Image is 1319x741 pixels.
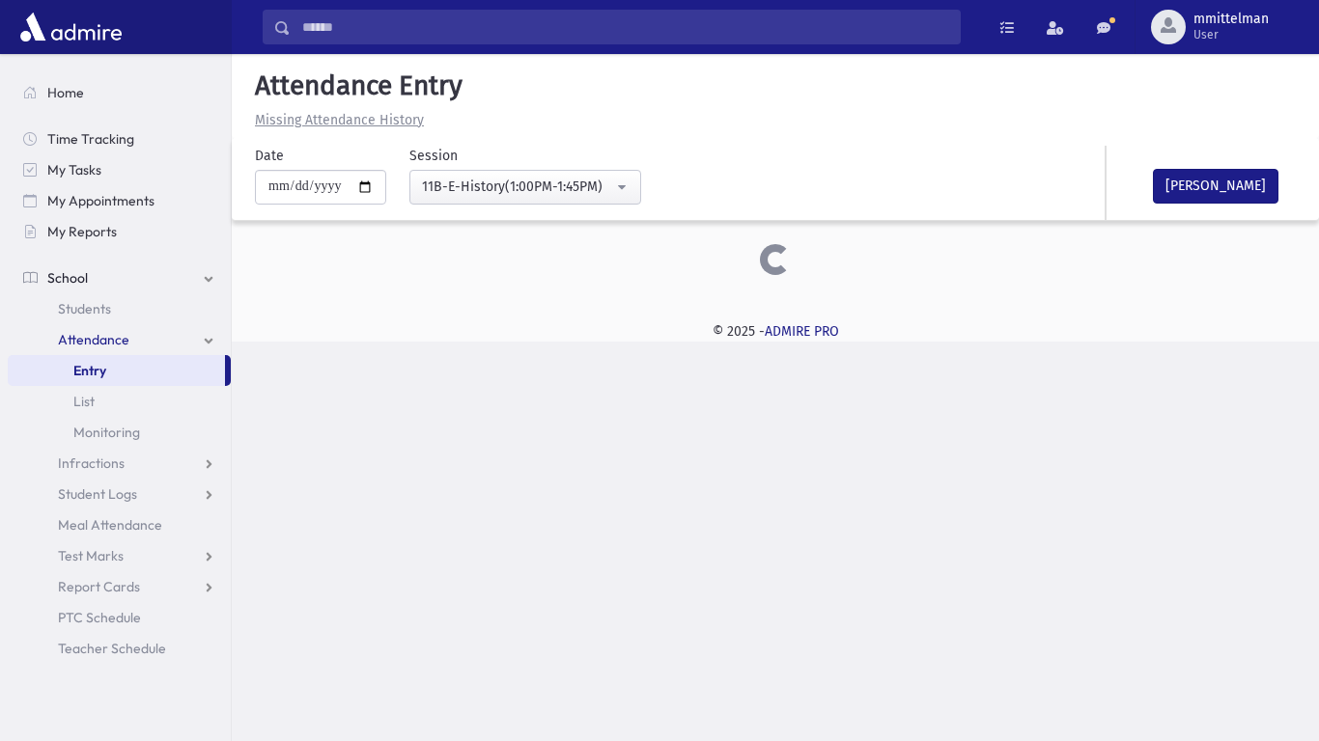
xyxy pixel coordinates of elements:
[58,454,125,472] span: Infractions
[58,578,140,595] span: Report Cards
[247,69,1304,102] h5: Attendance Entry
[8,479,231,509] a: Student Logs
[73,424,140,441] span: Monitoring
[47,161,101,178] span: My Tasks
[8,123,231,154] a: Time Tracking
[8,154,231,185] a: My Tasks
[47,130,134,148] span: Time Tracking
[8,77,231,108] a: Home
[409,146,458,166] label: Session
[8,509,231,540] a: Meal Attendance
[422,177,613,197] div: 11B-E-History(1:00PM-1:45PM)
[58,516,162,534] span: Meal Attendance
[47,84,84,101] span: Home
[8,355,225,386] a: Entry
[15,8,126,46] img: AdmirePro
[58,609,141,626] span: PTC Schedule
[1193,27,1269,42] span: User
[291,10,960,44] input: Search
[58,640,166,657] span: Teacher Schedule
[47,223,117,240] span: My Reports
[8,633,231,664] a: Teacher Schedule
[47,269,88,287] span: School
[247,112,424,128] a: Missing Attendance History
[47,192,154,209] span: My Appointments
[255,146,284,166] label: Date
[58,300,111,317] span: Students
[1193,12,1269,27] span: mmittelman
[8,216,231,247] a: My Reports
[73,362,106,379] span: Entry
[8,540,231,571] a: Test Marks
[8,417,231,448] a: Monitoring
[8,324,231,355] a: Attendance
[8,293,231,324] a: Students
[8,262,231,293] a: School
[58,331,129,348] span: Attendance
[765,323,839,340] a: ADMIRE PRO
[8,602,231,633] a: PTC Schedule
[255,112,424,128] u: Missing Attendance History
[8,448,231,479] a: Infractions
[8,571,231,602] a: Report Cards
[8,185,231,216] a: My Appointments
[58,547,124,564] span: Test Marks
[58,485,137,503] span: Student Logs
[73,393,95,410] span: List
[1153,169,1278,204] button: [PERSON_NAME]
[8,386,231,417] a: List
[263,321,1288,342] div: © 2025 -
[409,170,641,205] button: 11B-E-History(1:00PM-1:45PM)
